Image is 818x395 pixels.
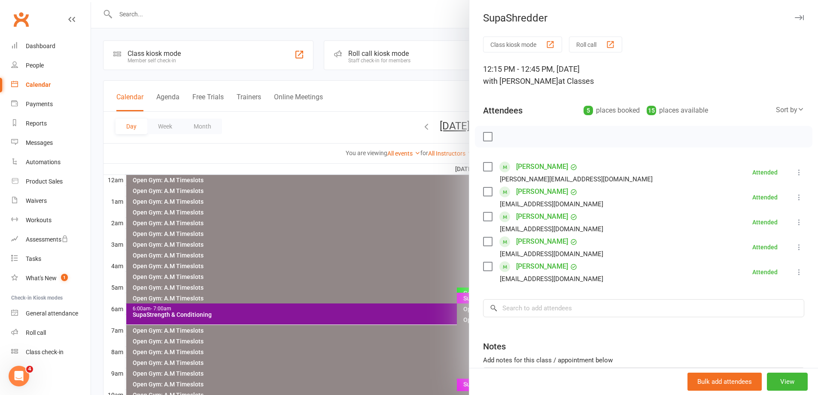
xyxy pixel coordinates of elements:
[516,235,568,248] a: [PERSON_NAME]
[752,244,778,250] div: Attended
[26,43,55,49] div: Dashboard
[26,178,63,185] div: Product Sales
[752,169,778,175] div: Attended
[500,273,603,285] div: [EMAIL_ADDRESS][DOMAIN_NAME]
[584,106,593,115] div: 5
[11,95,91,114] a: Payments
[26,81,51,88] div: Calendar
[26,101,53,107] div: Payments
[11,56,91,75] a: People
[11,75,91,95] a: Calendar
[647,104,708,116] div: places available
[26,329,46,336] div: Roll call
[483,63,804,87] div: 12:15 PM - 12:45 PM, [DATE]
[11,211,91,230] a: Workouts
[11,172,91,191] a: Product Sales
[61,274,68,281] span: 1
[483,299,804,317] input: Search to add attendees
[483,104,523,116] div: Attendees
[752,219,778,225] div: Attended
[11,153,91,172] a: Automations
[584,104,640,116] div: places booked
[11,37,91,56] a: Dashboard
[26,62,44,69] div: People
[26,197,47,204] div: Waivers
[26,310,78,317] div: General attendance
[516,185,568,199] a: [PERSON_NAME]
[26,366,33,373] span: 4
[11,133,91,153] a: Messages
[26,255,41,262] div: Tasks
[569,37,622,52] button: Roll call
[26,159,61,165] div: Automations
[11,323,91,343] a: Roll call
[687,373,762,391] button: Bulk add attendees
[10,9,32,30] a: Clubworx
[558,77,594,86] span: at Classes
[483,355,804,365] div: Add notes for this class / appointment below
[752,194,778,200] div: Attended
[767,373,808,391] button: View
[500,174,653,185] div: [PERSON_NAME][EMAIL_ADDRESS][DOMAIN_NAME]
[516,260,568,273] a: [PERSON_NAME]
[11,304,91,323] a: General attendance kiosk mode
[11,191,91,211] a: Waivers
[469,12,818,24] div: SupaShredder
[26,139,53,146] div: Messages
[516,210,568,224] a: [PERSON_NAME]
[516,160,568,174] a: [PERSON_NAME]
[11,230,91,249] a: Assessments
[26,349,64,355] div: Class check-in
[752,269,778,275] div: Attended
[9,366,29,386] iframe: Intercom live chat
[483,77,558,86] span: with [PERSON_NAME]
[11,343,91,362] a: Class kiosk mode
[26,275,57,282] div: What's New
[26,217,52,224] div: Workouts
[500,248,603,260] div: [EMAIL_ADDRESS][DOMAIN_NAME]
[483,37,562,52] button: Class kiosk mode
[483,340,506,352] div: Notes
[26,236,68,243] div: Assessments
[11,249,91,269] a: Tasks
[11,269,91,288] a: What's New1
[647,106,656,115] div: 15
[11,114,91,133] a: Reports
[776,104,804,116] div: Sort by
[500,224,603,235] div: [EMAIL_ADDRESS][DOMAIN_NAME]
[26,120,47,127] div: Reports
[500,199,603,210] div: [EMAIL_ADDRESS][DOMAIN_NAME]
